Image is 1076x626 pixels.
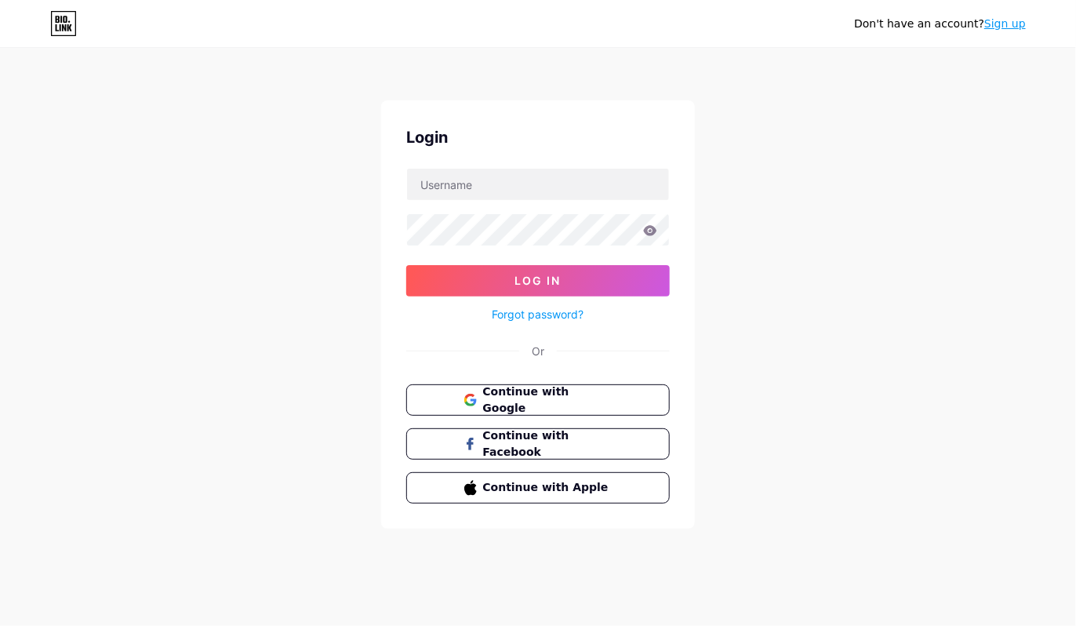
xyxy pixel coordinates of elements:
div: Don't have an account? [854,16,1026,32]
button: Continue with Google [406,384,670,416]
span: Continue with Apple [483,479,613,496]
input: Username [407,169,669,200]
a: Sign up [984,17,1026,30]
span: Continue with Google [483,384,613,417]
span: Log In [515,274,562,287]
a: Forgot password? [493,306,584,322]
span: Continue with Facebook [483,428,613,460]
button: Continue with Facebook [406,428,670,460]
div: Login [406,126,670,149]
button: Continue with Apple [406,472,670,504]
button: Log In [406,265,670,297]
div: Or [532,343,544,359]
